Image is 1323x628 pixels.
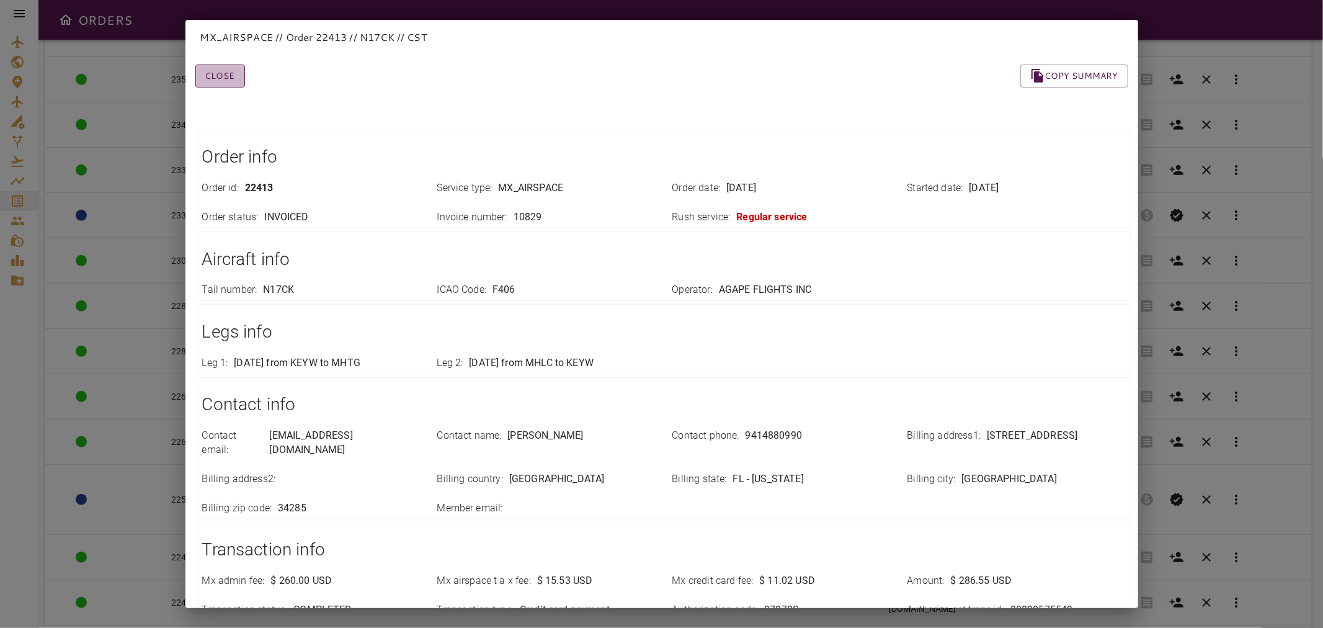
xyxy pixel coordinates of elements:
[726,181,756,195] p: [DATE]
[1010,603,1073,617] p: 80890575549
[202,181,239,195] p: Order id :
[492,283,515,297] p: F406
[672,181,721,195] p: Order date :
[509,472,605,487] p: [GEOGRAPHIC_DATA]
[263,283,294,297] p: N17CK
[672,210,731,225] p: Rush service :
[907,603,1004,617] p: Authorize net trans id :
[507,429,583,443] p: [PERSON_NAME]
[672,283,713,297] p: Operator :
[202,356,228,370] p: Leg 1 :
[202,145,1128,169] h1: Order info
[759,574,815,588] p: $ 11.02 USD
[202,247,1128,272] h1: Aircraft info
[672,472,727,487] p: Billing state :
[672,603,759,617] p: Authorization code :
[202,320,1128,344] h1: Legs info
[672,574,754,588] p: Mx credit card fee :
[961,472,1057,487] p: [GEOGRAPHIC_DATA]
[437,210,507,225] p: Invoice number :
[437,472,503,487] p: Billing country :
[245,181,274,195] p: 22413
[234,356,360,370] p: [DATE] from KEYW to MHTG
[270,429,422,457] p: [EMAIL_ADDRESS][DOMAIN_NAME]
[1020,65,1128,87] button: Copy summary
[202,472,276,487] p: Billing address2 :
[200,30,1123,45] p: MX_AIRSPACE // Order 22413 // N17CK // CST
[719,283,812,297] p: AGAPE FLIGHTS INC
[733,472,804,487] p: FL - [US_STATE]
[202,210,259,225] p: Order status :
[907,574,945,588] p: Amount :
[278,501,306,516] p: 34285
[202,603,288,617] p: Transaction status :
[202,537,1128,562] h1: Transaction info
[514,210,542,225] p: 10829
[437,501,503,516] p: Member email :
[736,210,807,225] p: Regular service
[907,181,963,195] p: Started date :
[202,392,1128,417] h1: Contact info
[437,429,502,443] p: Contact name :
[202,429,264,457] p: Contact email :
[987,429,1077,443] p: [STREET_ADDRESS]
[270,574,332,588] p: $ 260.00 USD
[969,181,999,195] p: [DATE]
[293,603,352,617] p: COMPLETED
[202,501,272,516] p: Billing zip code :
[469,356,594,370] p: [DATE] from MHLC to KEYW
[764,603,799,617] p: 07978S
[520,603,610,617] p: Credit card payment
[202,283,257,297] p: Tail number :
[437,603,514,617] p: Transaction type :
[437,283,487,297] p: ICAO Code :
[537,574,593,588] p: $ 15.53 USD
[498,181,563,195] p: MX_AIRSPACE
[907,429,981,443] p: Billing address1 :
[202,574,265,588] p: Mx admin fee :
[951,574,1012,588] p: $ 286.55 USD
[907,472,956,487] p: Billing city :
[195,65,245,87] button: Close
[437,356,463,370] p: Leg 2 :
[264,210,308,225] p: INVOICED
[672,429,739,443] p: Contact phone :
[437,181,492,195] p: Service type :
[746,429,803,443] p: 9414880990
[437,574,531,588] p: Mx airspace t a x fee :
